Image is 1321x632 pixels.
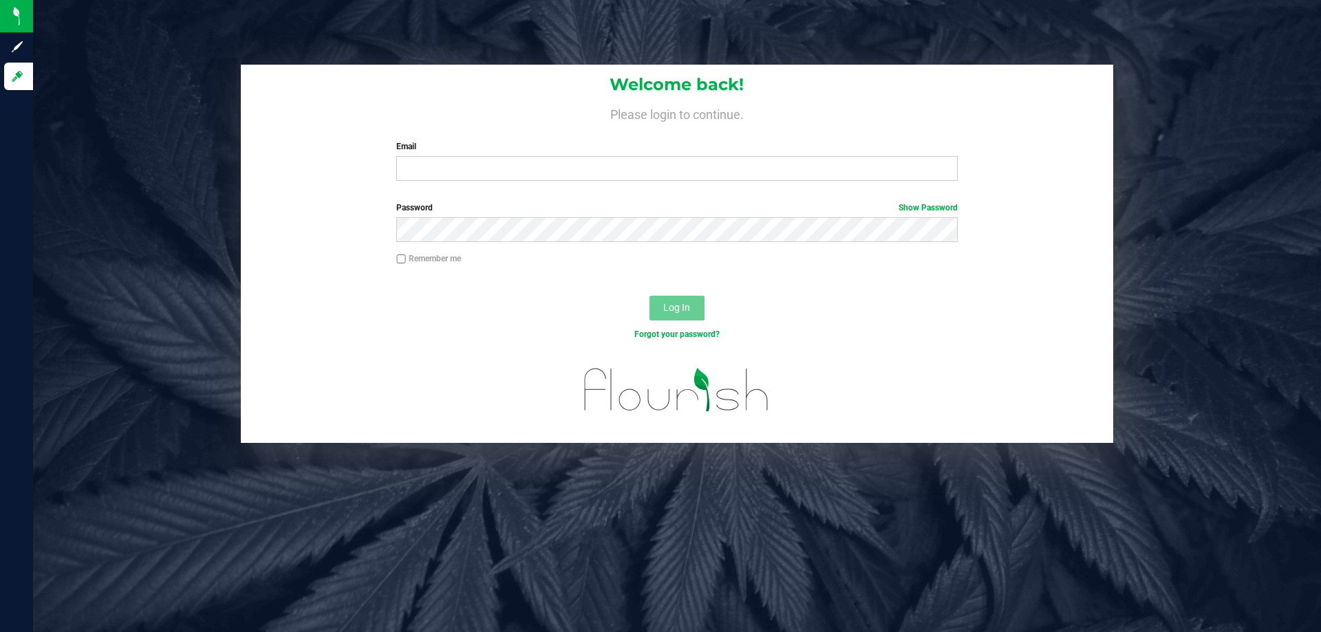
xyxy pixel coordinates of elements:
[241,105,1113,121] h4: Please login to continue.
[241,76,1113,94] h1: Welcome back!
[634,329,720,339] a: Forgot your password?
[396,254,406,264] input: Remember me
[649,296,705,320] button: Log In
[396,203,433,213] span: Password
[10,40,24,54] inline-svg: Sign up
[10,69,24,83] inline-svg: Log in
[396,140,957,153] label: Email
[396,252,461,265] label: Remember me
[663,302,690,313] span: Log In
[899,203,958,213] a: Show Password
[568,355,786,425] img: flourish_logo.svg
